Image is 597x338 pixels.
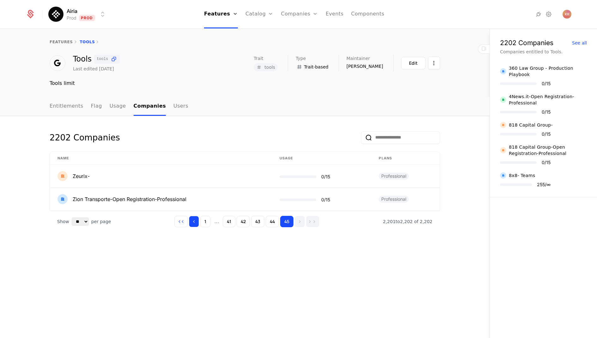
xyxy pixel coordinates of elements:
[272,152,371,165] th: Usage
[67,7,77,15] span: Airia
[371,152,440,165] th: Plans
[237,216,250,227] button: Go to page 42
[409,60,418,66] div: Edit
[304,64,329,70] span: Trait-based
[379,173,409,180] span: Professional
[295,216,305,227] button: Go to next page
[509,93,587,106] div: 4News.it-Open Registration-Professional
[50,97,83,116] a: Entitlements
[500,49,587,55] div: Companies entitled to Tools.
[542,81,551,86] div: 0 / 15
[321,175,330,179] div: 0 / 15
[563,10,571,19] button: Open user button
[535,10,542,18] a: Integrations
[306,216,319,227] button: Go to last page
[563,10,571,19] img: Katrina Reddy
[50,97,188,116] ul: Choose Sub Page
[173,97,188,116] a: Users
[134,97,166,116] a: Companies
[212,216,221,227] span: ...
[428,56,440,69] button: Select action
[79,15,95,21] span: Prod
[542,160,551,165] div: 0 / 15
[500,147,506,153] img: 818 Capital Group-Open Registration-Professional
[72,217,89,226] select: Select page size
[57,218,69,225] span: Show
[50,97,440,116] nav: Main
[110,97,126,116] a: Usage
[500,39,553,46] div: 2202 Companies
[97,57,108,61] span: tools
[73,55,120,64] div: Tools
[57,194,68,204] img: Zion Transporte-Open Registration-Professional
[73,172,90,180] div: Zeurix-
[50,211,440,232] div: Table pagination
[91,218,111,225] span: per page
[50,80,440,87] div: Tools limit
[50,152,272,165] th: Name
[509,172,535,179] div: 8x8- Teams
[50,40,73,44] a: features
[542,110,551,114] div: 0 / 15
[200,216,210,227] button: Go to page 1
[383,219,420,224] span: 2,201 to 2,202 of
[509,144,587,157] div: 818 Capital Group-Open Registration-Professional
[266,216,279,227] button: Go to page 44
[347,63,383,69] span: [PERSON_NAME]
[500,172,506,179] img: 8x8- Teams
[280,216,293,227] button: Go to page 45
[223,216,235,227] button: Go to page 41
[50,7,106,21] button: Select environment
[401,57,425,69] button: Edit
[509,65,587,78] div: 360 Law Group - Production Playbook
[379,196,409,203] span: Professional
[73,195,186,203] div: Zion Transporte-Open Registration-Professional
[48,7,63,22] img: Airia
[542,132,551,136] div: 0 / 15
[264,65,275,69] span: tools
[67,15,76,21] div: Prod
[321,198,330,202] div: 0 / 15
[91,97,102,116] a: Flag
[174,216,319,227] div: Page navigation
[509,122,553,128] div: 818 Capital Group-
[50,131,120,144] div: 2202 Companies
[251,216,264,227] button: Go to page 43
[347,56,370,61] span: Maintainer
[174,216,188,227] button: Go to first page
[500,97,506,103] img: 4News.it-Open Registration-Professional
[189,216,199,227] button: Go to previous page
[500,122,506,128] img: 818 Capital Group-
[57,171,68,181] img: Zeurix-
[296,56,306,61] span: Type
[500,68,506,74] img: 360 Law Group - Production Playbook
[572,41,587,45] div: See all
[254,56,263,61] span: Trait
[537,182,551,187] div: 255 / ∞
[383,219,432,224] span: 2,202
[73,66,114,72] div: Last edited [DATE]
[545,10,552,18] a: Settings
